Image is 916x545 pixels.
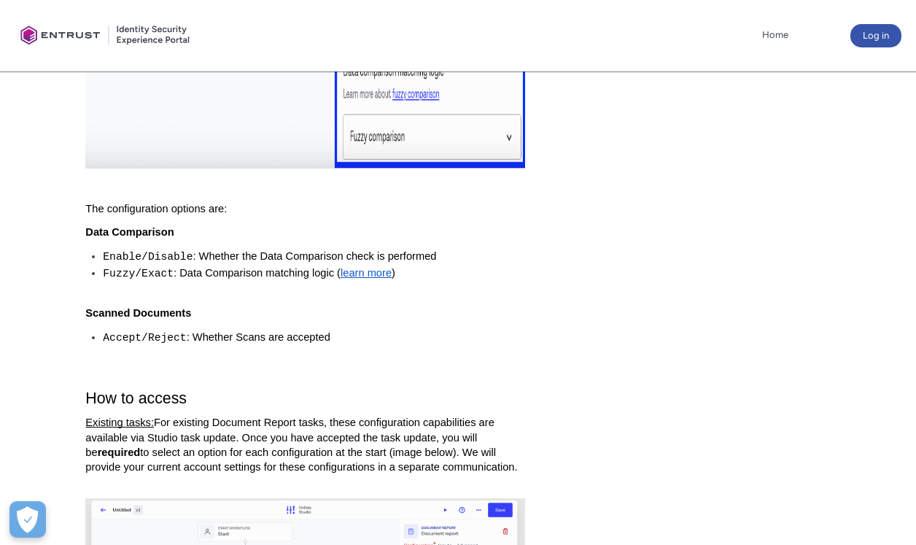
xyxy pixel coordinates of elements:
[98,447,141,458] span: required
[850,24,901,47] button: Log in
[85,390,187,407] span: How to access
[193,250,436,262] span: : Whether the Data Comparison check is performed
[85,447,517,473] span: to select an option for each configuration at the start (image below). We will provide your curre...
[9,501,46,538] button: Open Preferences
[85,307,191,319] span: Scanned Documents
[392,267,395,279] span: )
[758,24,792,46] a: Home
[187,331,330,343] span: : Whether Scans are accepted
[103,332,186,344] span: Accept/Reject
[9,501,46,538] div: Cookie Preferences
[85,226,174,238] span: Data Comparison
[85,203,227,214] span: The configuration options are:
[85,417,497,457] span: For existing Document Report tasks, these configuration capabilities are available via Studio tas...
[341,267,392,279] a: learn more
[103,251,193,263] span: Enable/Disable
[174,267,341,279] span: : Data Comparison matching logic (
[85,417,154,428] span: Existing tasks:
[103,268,174,279] span: Fuzzy/Exact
